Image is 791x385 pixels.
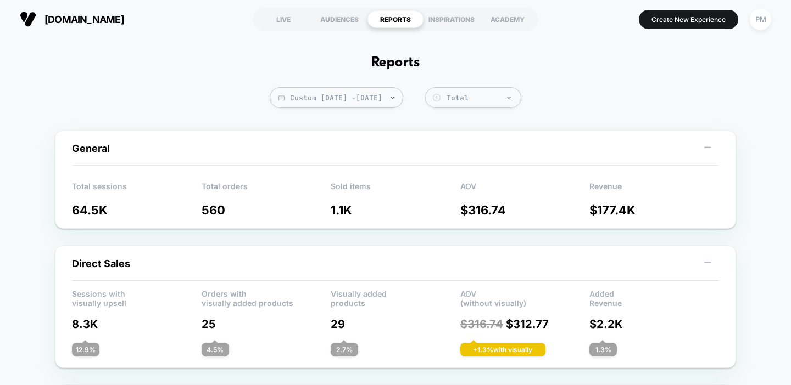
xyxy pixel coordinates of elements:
span: $ 316.74 [460,318,503,331]
div: Total [447,93,515,103]
p: Revenue [589,182,719,198]
img: calendar [278,95,285,100]
div: LIVE [255,10,311,28]
p: 29 [331,318,460,331]
p: 25 [202,318,331,331]
p: $ 2.2K [589,318,719,331]
p: 1.1K [331,203,460,217]
span: General [72,143,110,154]
div: REPORTS [367,10,424,28]
div: + 1.3 % with visually [460,343,545,356]
button: [DOMAIN_NAME] [16,10,127,28]
p: 560 [202,203,331,217]
div: PM [750,9,771,30]
div: 4.5 % [202,343,229,356]
p: AOV (without visually) [460,289,590,305]
img: end [507,97,511,99]
p: Total orders [202,182,331,198]
p: Orders with visually added products [202,289,331,305]
span: Direct Sales [72,258,130,269]
p: AOV [460,182,590,198]
span: Custom [DATE] - [DATE] [270,87,403,108]
p: 64.5K [72,203,202,217]
button: Create New Experience [639,10,738,29]
p: 8.3K [72,318,202,331]
div: INSPIRATIONS [424,10,480,28]
div: AUDIENCES [311,10,367,28]
img: Visually logo [20,11,36,27]
p: $ 177.4K [589,203,719,217]
div: 2.7 % [331,343,358,356]
div: ACADEMY [480,10,536,28]
div: 1.3 % [589,343,617,356]
p: Added Revenue [589,289,719,305]
p: Total sessions [72,182,202,198]
img: end [391,97,394,99]
p: Visually added products [331,289,460,305]
p: Sessions with visually upsell [72,289,202,305]
tspan: $ [435,95,438,100]
span: [DOMAIN_NAME] [44,14,124,25]
p: $ 312.77 [460,318,590,331]
div: 12.9 % [72,343,99,356]
p: Sold items [331,182,460,198]
p: $ 316.74 [460,203,590,217]
h1: Reports [371,55,420,71]
button: PM [747,8,775,31]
